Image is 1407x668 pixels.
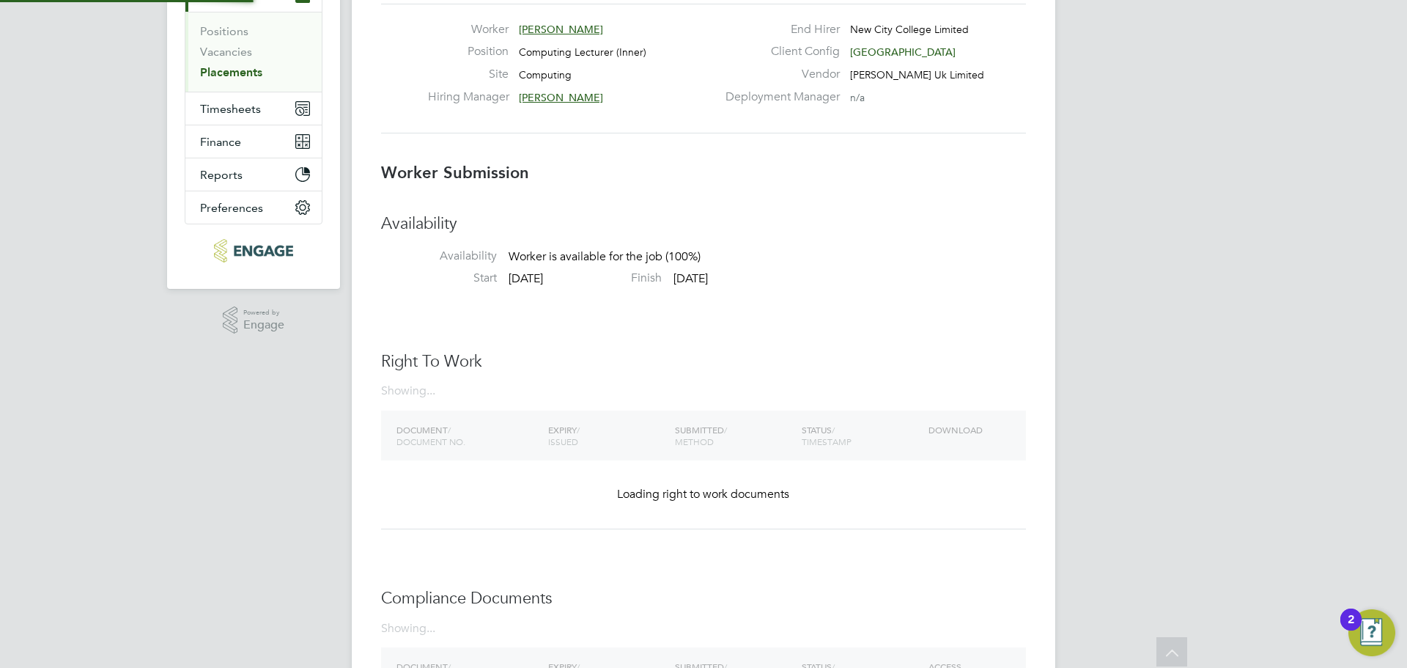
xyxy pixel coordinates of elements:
[200,24,248,38] a: Positions
[185,125,322,158] button: Finance
[717,22,840,37] label: End Hirer
[200,168,243,182] span: Reports
[200,102,261,116] span: Timesheets
[185,158,322,191] button: Reports
[223,307,285,334] a: Powered byEngage
[185,12,322,92] div: Jobs
[381,271,497,286] label: Start
[381,163,529,183] b: Worker Submission
[185,191,322,224] button: Preferences
[546,271,662,286] label: Finish
[850,45,956,59] span: [GEOGRAPHIC_DATA]
[243,319,284,331] span: Engage
[428,89,509,105] label: Hiring Manager
[509,249,701,264] span: Worker is available for the job (100%)
[243,307,284,319] span: Powered by
[426,383,435,398] span: ...
[381,213,1026,235] h3: Availability
[519,91,603,104] span: [PERSON_NAME]
[381,249,497,264] label: Availability
[519,45,646,59] span: Computing Lecturer (Inner)
[428,44,509,59] label: Position
[200,45,252,59] a: Vacancies
[185,239,322,263] a: Go to home page
[850,91,865,104] span: n/a
[426,621,435,636] span: ...
[1348,609,1395,656] button: Open Resource Center, 2 new notifications
[519,68,572,81] span: Computing
[673,271,708,286] span: [DATE]
[381,351,1026,372] h3: Right To Work
[200,65,262,79] a: Placements
[850,68,984,81] span: [PERSON_NAME] Uk Limited
[1348,620,1354,639] div: 2
[381,383,438,399] div: Showing
[214,239,292,263] img: morganhunt-logo-retina.png
[509,271,543,286] span: [DATE]
[850,23,969,36] span: New City College Limited
[200,135,241,149] span: Finance
[185,92,322,125] button: Timesheets
[717,89,840,105] label: Deployment Manager
[381,621,438,636] div: Showing
[717,67,840,82] label: Vendor
[717,44,840,59] label: Client Config
[428,67,509,82] label: Site
[428,22,509,37] label: Worker
[200,201,263,215] span: Preferences
[381,588,1026,609] h3: Compliance Documents
[519,23,603,36] span: [PERSON_NAME]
